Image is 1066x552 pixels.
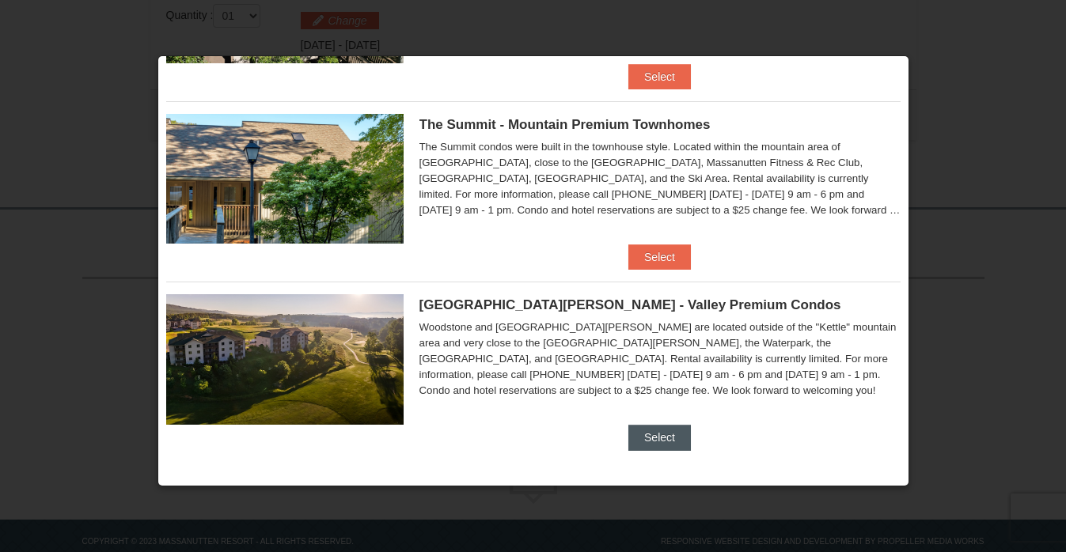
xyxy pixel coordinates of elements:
[419,319,901,399] div: Woodstone and [GEOGRAPHIC_DATA][PERSON_NAME] are located outside of the "Kettle" mountain area an...
[419,297,841,312] span: [GEOGRAPHIC_DATA][PERSON_NAME] - Valley Premium Condos
[166,294,404,424] img: 19219041-4-ec11c166.jpg
[628,244,691,270] button: Select
[628,64,691,89] button: Select
[166,114,404,244] img: 19219034-1-0eee7e00.jpg
[628,425,691,450] button: Select
[419,117,711,132] span: The Summit - Mountain Premium Townhomes
[419,139,901,218] div: The Summit condos were built in the townhouse style. Located within the mountain area of [GEOGRAP...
